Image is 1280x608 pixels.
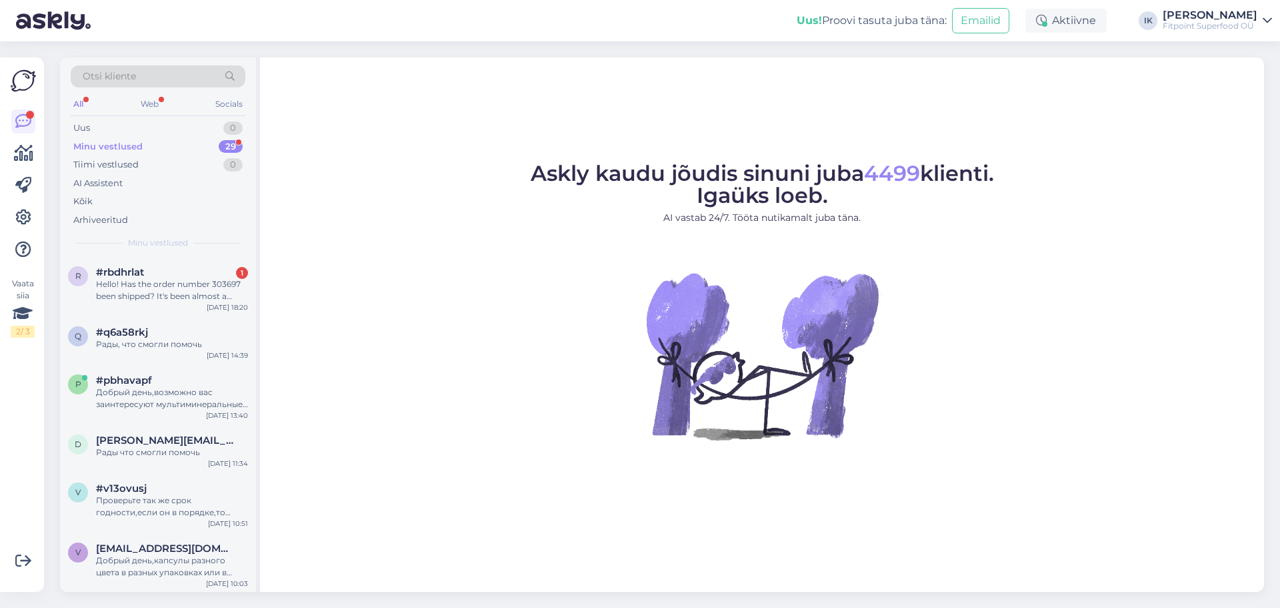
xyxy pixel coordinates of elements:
[206,410,248,420] div: [DATE] 13:40
[73,158,139,172] div: Tiimi vestlused
[223,121,243,135] div: 0
[1139,11,1157,30] div: IK
[75,271,81,281] span: r
[75,379,81,389] span: p
[96,446,248,459] div: Рады что смогли помочь
[96,495,248,519] div: Проверьте так же срок годности,если он в порядке,то ничего страшного
[96,278,248,302] div: Hello! Has the order number 303697 been shipped? It's been almost a week now.
[96,326,148,338] span: #q6a58rkj
[642,236,882,476] img: No Chat active
[206,579,248,589] div: [DATE] 10:03
[75,487,81,497] span: v
[208,459,248,469] div: [DATE] 11:34
[96,483,147,495] span: #v13ovusj
[797,14,822,27] b: Uus!
[96,338,248,350] div: Рады, что смогли помочь
[96,434,235,446] span: dominika.goceliak@gmail.com
[531,160,994,208] span: Askly kaudu jõudis sinuni juba klienti. Igaüks loeb.
[96,543,235,555] span: valdaskeramika@gmail.com
[75,331,81,341] span: q
[96,266,144,278] span: #rbdhrlat
[236,267,248,279] div: 1
[11,278,35,338] div: Vaata siia
[207,302,248,312] div: [DATE] 18:20
[96,374,152,386] span: #pbhavapf
[219,140,243,154] div: 29
[1025,9,1107,33] div: Aktiivne
[952,8,1009,33] button: Emailid
[11,68,36,93] img: Askly Logo
[531,211,994,225] p: AI vastab 24/7. Tööta nutikamalt juba täna.
[864,160,920,186] span: 4499
[96,386,248,410] div: Добрый день,возможно вас заинтересуют мультиминеральные комплексы [URL][DOMAIN_NAME]
[75,439,81,449] span: d
[73,121,90,135] div: Uus
[213,95,245,113] div: Socials
[208,519,248,529] div: [DATE] 10:51
[223,158,243,172] div: 0
[1163,21,1257,31] div: Fitpoint Superfood OÜ
[138,95,161,113] div: Web
[1163,10,1257,21] div: [PERSON_NAME]
[797,13,947,29] div: Proovi tasuta juba täna:
[1163,10,1272,31] a: [PERSON_NAME]Fitpoint Superfood OÜ
[73,214,128,227] div: Arhiveeritud
[75,547,81,557] span: v
[73,195,93,208] div: Kõik
[128,237,188,249] span: Minu vestlused
[71,95,86,113] div: All
[83,69,136,83] span: Otsi kliente
[207,350,248,360] div: [DATE] 14:39
[73,140,143,154] div: Minu vestlused
[73,177,123,190] div: AI Assistent
[96,555,248,579] div: Добрый день,капсулы разного цвета в разных упаковках или в одной?
[11,326,35,338] div: 2 / 3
